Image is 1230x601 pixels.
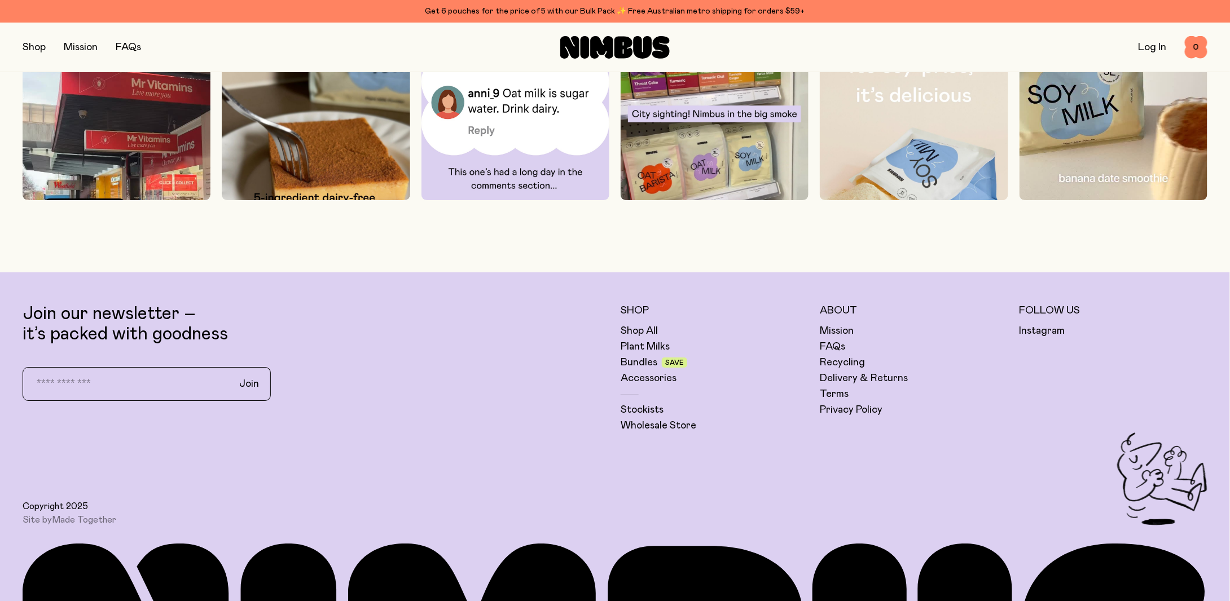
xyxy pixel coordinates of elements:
h5: Shop [621,304,809,317]
a: FAQs [116,42,141,52]
a: Recycling [820,356,865,369]
span: Site by [23,514,116,525]
a: Mission [820,324,854,338]
span: Save [665,359,684,366]
p: Join our newsletter – it’s packed with goodness [23,304,609,344]
h5: Follow Us [1020,304,1207,317]
a: Wholesale Store [621,419,696,432]
a: Plant Milks [621,340,670,353]
img: 527609403_18042905285644474_9116489612152162020_n.jpg [421,12,609,247]
a: Terms [820,387,849,401]
img: 526760552_18042453836644474_4180528829091193689_n.jpg [621,12,809,346]
a: Accessories [621,372,676,385]
a: Delivery & Returns [820,372,908,385]
img: 525349737_18042279788644474_830741399602821805_n.jpg [820,12,1008,346]
a: Shop All [621,324,658,338]
a: Stockists [621,403,664,417]
h5: About [820,304,1008,317]
a: Made Together [52,515,116,524]
div: Get 6 pouches for the price of 5 with our Bulk Pack ✨ Free Australian metro shipping for orders $59+ [23,5,1207,18]
span: Copyright 2025 [23,501,88,512]
button: Join [230,372,268,396]
img: 530272981_9758470827588232_7262329382067498271_n.jpg [23,12,210,346]
button: 0 [1185,36,1207,59]
img: 528688359_18043121924644474_5866085456797244500_n.jpg [222,12,410,346]
a: Privacy Policy [820,403,882,417]
span: Join [239,377,259,391]
img: 524394133_1770063163580711_8022799694357109861_n.jpg [1020,12,1207,346]
a: Log In [1139,42,1167,52]
a: Bundles [621,356,657,369]
a: FAQs [820,340,845,353]
a: Mission [64,42,98,52]
a: Instagram [1020,324,1065,338]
